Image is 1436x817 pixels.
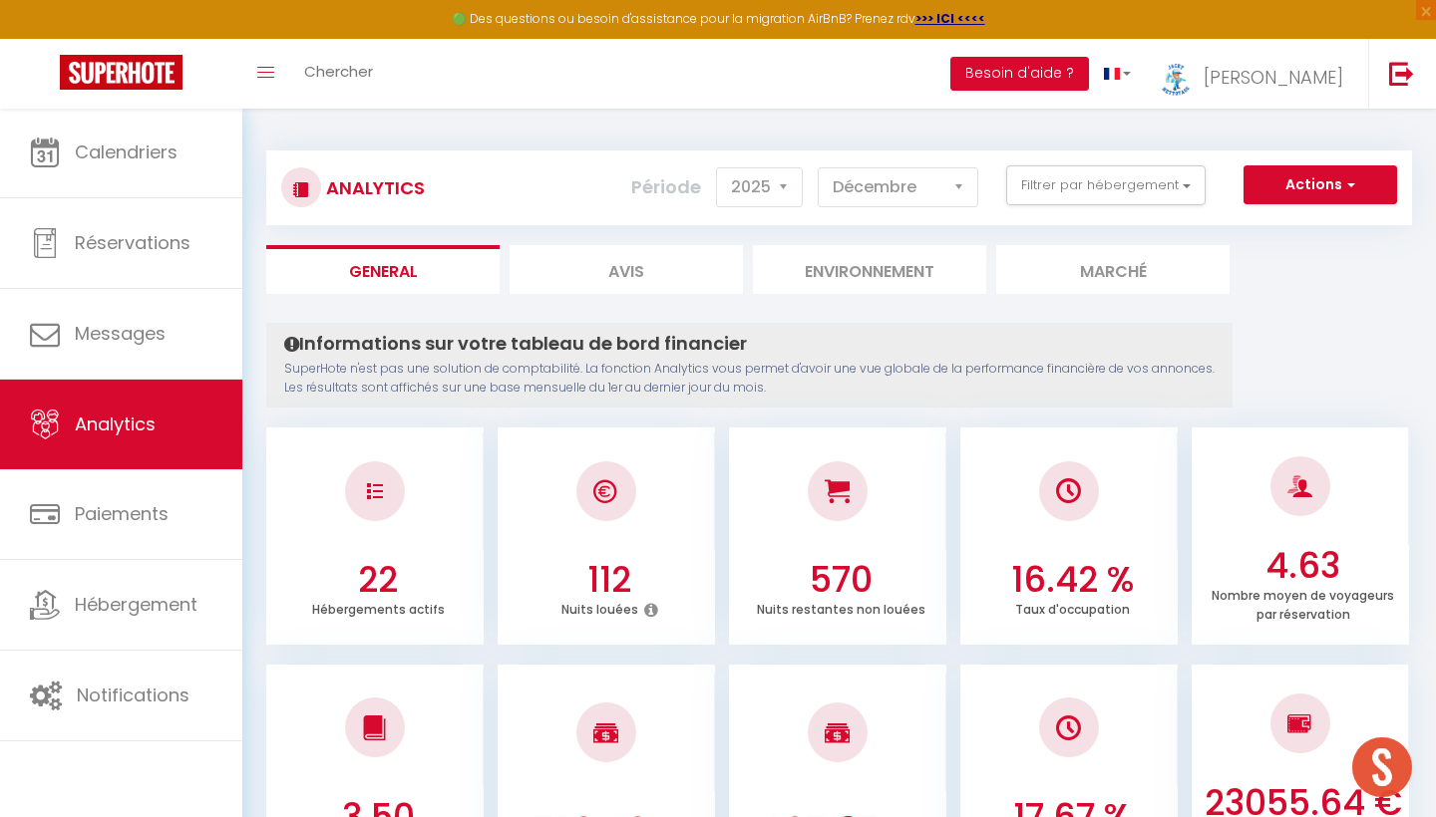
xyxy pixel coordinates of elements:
[1212,583,1394,623] p: Nombre moyen de voyageurs par réservation
[1161,57,1191,100] img: ...
[289,39,388,109] a: Chercher
[757,597,925,618] p: Nuits restantes non louées
[510,245,743,294] li: Avis
[75,139,178,164] span: Calendriers
[312,597,445,618] p: Hébergements actifs
[753,245,986,294] li: Environnement
[740,559,941,601] h3: 570
[75,230,190,255] span: Réservations
[1352,737,1412,797] div: Ouvrir le chat
[509,559,710,601] h3: 112
[284,333,1215,355] h4: Informations sur votre tableau de bord financier
[1287,711,1312,735] img: NO IMAGE
[321,165,425,210] h3: Analytics
[367,483,383,499] img: NO IMAGE
[75,501,169,526] span: Paiements
[996,245,1230,294] li: Marché
[950,57,1089,91] button: Besoin d'aide ?
[1056,715,1081,740] img: NO IMAGE
[304,61,373,82] span: Chercher
[277,559,479,601] h3: 22
[1203,545,1404,587] h3: 4.63
[1006,165,1206,205] button: Filtrer par hébergement
[1244,165,1397,205] button: Actions
[75,411,156,436] span: Analytics
[1389,61,1414,86] img: logout
[631,165,701,209] label: Période
[561,597,638,618] p: Nuits louées
[75,321,166,346] span: Messages
[266,245,500,294] li: General
[1204,65,1343,90] span: [PERSON_NAME]
[1146,39,1368,109] a: ... [PERSON_NAME]
[915,10,985,27] a: >>> ICI <<<<
[77,682,189,707] span: Notifications
[971,559,1173,601] h3: 16.42 %
[1015,597,1130,618] p: Taux d'occupation
[284,360,1215,398] p: SuperHote n'est pas une solution de comptabilité. La fonction Analytics vous permet d'avoir une v...
[75,592,197,617] span: Hébergement
[60,55,182,90] img: Super Booking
